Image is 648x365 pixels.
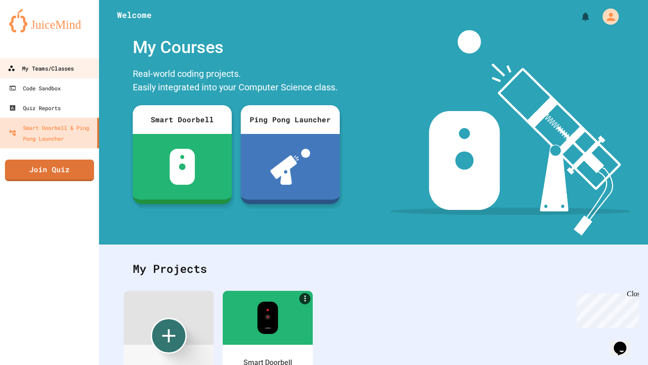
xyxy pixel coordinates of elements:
[170,149,195,185] img: sdb-white.svg
[390,30,631,236] img: banner-image-my-projects.png
[9,122,94,144] div: Smart Doorbell & Ping Pong Launcher
[9,9,90,32] img: logo-orange.svg
[9,83,61,93] div: Code Sandbox
[5,160,94,181] a: Join Quiz
[128,65,344,98] div: Real-world coding projects. Easily integrated into your Computer Science class.
[241,105,340,134] div: Ping Pong Launcher
[124,251,623,286] div: My Projects
[563,9,593,24] div: My Notifications
[151,318,187,354] div: Create new
[610,329,639,356] iframe: chat widget
[573,290,639,328] iframe: chat widget
[299,293,310,304] a: More
[8,63,74,74] div: My Teams/Classes
[270,149,310,185] img: ppl-with-ball.png
[128,30,344,65] div: My Courses
[4,4,62,57] div: Chat with us now!Close
[133,105,232,134] div: Smart Doorbell
[9,102,61,113] div: Quiz Reports
[593,6,621,27] div: My Account
[257,302,279,334] img: sdb-real-colors.png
